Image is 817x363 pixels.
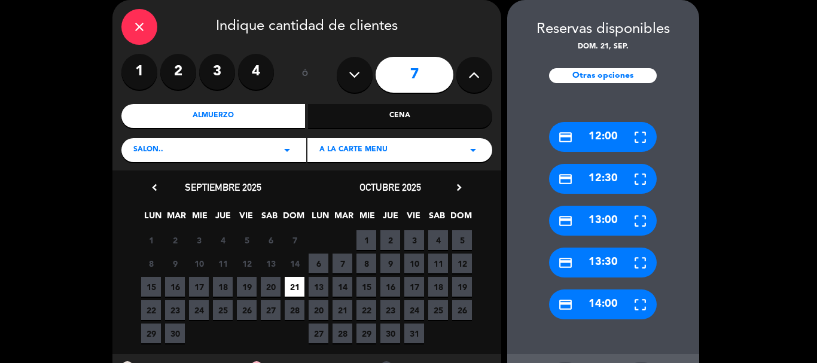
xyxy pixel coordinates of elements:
[121,54,157,90] label: 1
[380,324,400,343] span: 30
[558,213,573,228] i: credit_card
[141,300,161,320] span: 22
[549,68,657,83] div: Otras opciones
[190,209,209,228] span: MIE
[333,300,352,320] span: 21
[121,9,492,45] div: Indique cantidad de clientes
[308,104,492,128] div: Cena
[319,144,388,156] span: A LA CARTE MENU
[285,277,304,297] span: 21
[404,324,424,343] span: 31
[466,143,480,157] i: arrow_drop_down
[309,254,328,273] span: 6
[237,254,257,273] span: 12
[280,143,294,157] i: arrow_drop_down
[238,54,274,90] label: 4
[141,324,161,343] span: 29
[143,209,163,228] span: LUN
[333,277,352,297] span: 14
[165,230,185,250] span: 2
[310,209,330,228] span: LUN
[452,277,472,297] span: 19
[356,254,376,273] span: 8
[558,130,573,145] i: credit_card
[165,254,185,273] span: 9
[189,254,209,273] span: 10
[450,209,470,228] span: DOM
[261,277,281,297] span: 20
[261,300,281,320] span: 27
[185,181,261,193] span: septiembre 2025
[549,248,657,277] div: 13:30
[141,254,161,273] span: 8
[132,20,147,34] i: close
[283,209,303,228] span: DOM
[261,230,281,250] span: 6
[549,289,657,319] div: 14:00
[165,277,185,297] span: 16
[452,254,472,273] span: 12
[380,254,400,273] span: 9
[121,104,306,128] div: Almuerzo
[148,181,161,194] i: chevron_left
[380,277,400,297] span: 16
[359,181,421,193] span: octubre 2025
[404,230,424,250] span: 3
[237,230,257,250] span: 5
[452,230,472,250] span: 5
[213,300,233,320] span: 25
[165,324,185,343] span: 30
[141,277,161,297] span: 15
[558,172,573,187] i: credit_card
[213,230,233,250] span: 4
[260,209,279,228] span: SAB
[160,54,196,90] label: 2
[213,254,233,273] span: 11
[558,255,573,270] i: credit_card
[237,300,257,320] span: 26
[189,277,209,297] span: 17
[285,300,304,320] span: 28
[333,254,352,273] span: 7
[285,254,304,273] span: 14
[309,300,328,320] span: 20
[507,41,699,53] div: dom. 21, sep.
[356,324,376,343] span: 29
[356,277,376,297] span: 15
[166,209,186,228] span: MAR
[427,209,447,228] span: SAB
[549,164,657,194] div: 12:30
[213,209,233,228] span: JUE
[199,54,235,90] label: 3
[404,300,424,320] span: 24
[189,230,209,250] span: 3
[236,209,256,228] span: VIE
[428,254,448,273] span: 11
[453,181,465,194] i: chevron_right
[404,254,424,273] span: 10
[285,230,304,250] span: 7
[380,300,400,320] span: 23
[428,277,448,297] span: 18
[380,209,400,228] span: JUE
[549,122,657,152] div: 12:00
[452,300,472,320] span: 26
[165,300,185,320] span: 23
[286,54,325,96] div: ó
[213,277,233,297] span: 18
[141,230,161,250] span: 1
[507,18,699,41] div: Reservas disponibles
[380,230,400,250] span: 2
[357,209,377,228] span: MIE
[428,230,448,250] span: 4
[309,324,328,343] span: 27
[261,254,281,273] span: 13
[404,209,423,228] span: VIE
[333,324,352,343] span: 28
[428,300,448,320] span: 25
[404,277,424,297] span: 17
[558,297,573,312] i: credit_card
[356,230,376,250] span: 1
[237,277,257,297] span: 19
[356,300,376,320] span: 22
